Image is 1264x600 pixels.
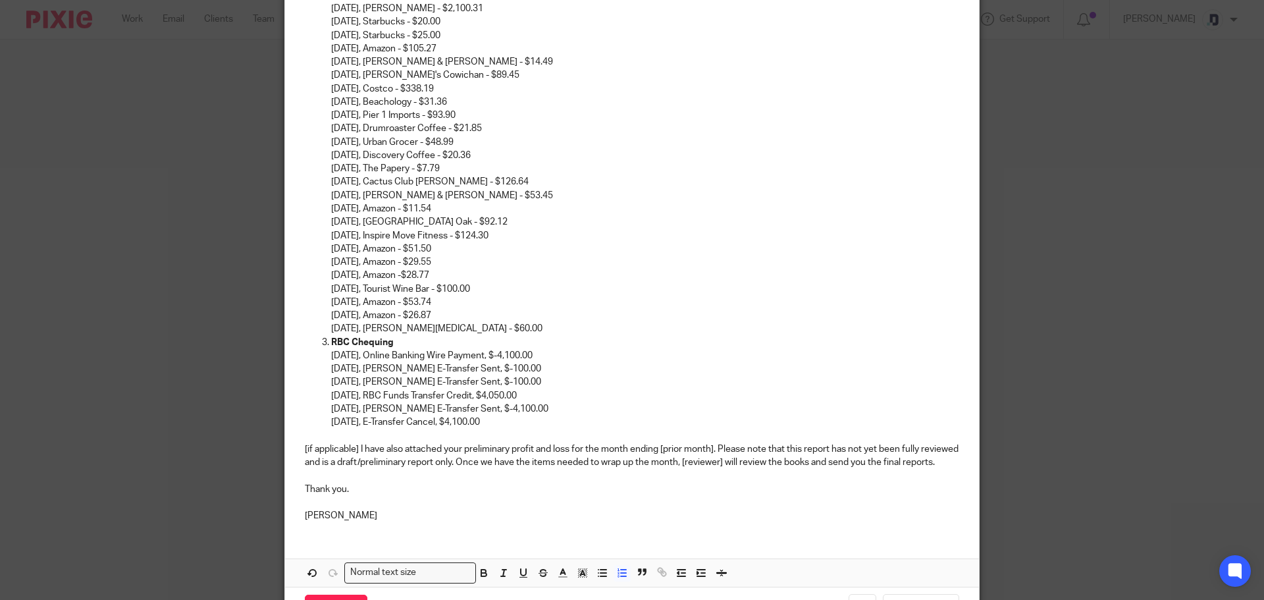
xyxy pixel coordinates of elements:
p: [DATE], Amazon - $53.74 [331,296,959,309]
span: Normal text size [348,566,419,580]
p: [DATE], [PERSON_NAME] E-Transfer Sent, $-100.00 [331,375,959,389]
p: [DATE], [PERSON_NAME] E-Transfer Sent, $-4,100.00 [331,402,959,416]
p: [DATE], [PERSON_NAME][MEDICAL_DATA] - $60.00 [331,322,959,335]
p: [DATE], Amazon - $29.55 [331,256,959,269]
p: [DATE], Amazon - $26.87 [331,309,959,322]
input: Search for option [421,566,468,580]
p: [PERSON_NAME] [305,509,959,522]
p: [DATE], Inspire Move Fitness - $124.30 [331,229,959,242]
p: [DATE], Amazon - $51.50 [331,242,959,256]
p: [DATE], Amazon - $11.54 [331,202,959,215]
p: [DATE], Costco - $338.19 [331,82,959,95]
p: [DATE], [PERSON_NAME] E-Transfer Sent, $-100.00 [331,362,959,375]
p: [DATE], [PERSON_NAME]'s Cowichan - $89.45 [331,68,959,82]
p: [DATE], Tourist Wine Bar - $100.00 [331,283,959,296]
p: [DATE], Discovery Coffee - $20.36 [331,149,959,162]
p: [DATE], Beachology - $31.36 [331,95,959,109]
p: [DATE], [PERSON_NAME] & [PERSON_NAME] - $53.45 [331,189,959,202]
p: [DATE], Amazon - $105.27 [331,42,959,55]
p: [DATE], E-Transfer Cancel, $4,100.00 [331,416,959,429]
p: [if applicable] I have also attached your preliminary profit and loss for the month ending [prior... [305,443,959,470]
p: [DATE], [PERSON_NAME] & [PERSON_NAME] - $14.49 [331,55,959,68]
p: [DATE], Urban Grocer - $48.99 [331,136,959,149]
p: [DATE], Starbucks - $20.00 [331,15,959,28]
p: Thank you. [305,483,959,496]
p: [DATE], Pier 1 Imports - $93.90 [331,109,959,122]
p: [DATE], Cactus Club [PERSON_NAME] - $126.64 [331,175,959,188]
strong: RBC Chequing [331,338,394,347]
p: [DATE], The Papery - $7.79 [331,162,959,175]
p: [DATE], [GEOGRAPHIC_DATA] Oak - $92.12 [331,215,959,229]
div: Search for option [344,562,476,583]
p: [DATE], Drumroaster Coffee - $21.85 [331,122,959,135]
p: [DATE], Amazon -$28.77 [331,269,959,282]
p: [DATE], Online Banking Wire Payment, $-4,100.00 [331,349,959,362]
p: [DATE], [PERSON_NAME] - $2,100.31 [331,2,959,15]
p: [DATE], RBC Funds Transfer Credit, $4,050.00 [331,389,959,402]
p: [DATE], Starbucks - $25.00 [331,29,959,42]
